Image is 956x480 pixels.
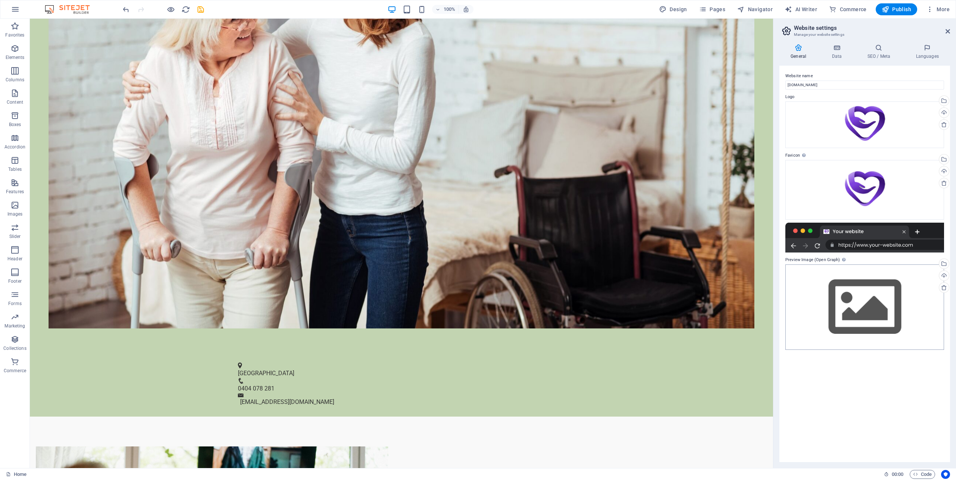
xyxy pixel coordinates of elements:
p: Footer [8,278,22,284]
span: Code [913,470,932,479]
label: Favicon [785,151,944,160]
span: Pages [699,6,725,13]
button: AI Writer [782,3,820,15]
label: Preview Image (Open Graph) [785,255,944,264]
p: Tables [8,166,22,172]
input: Name... [785,81,944,90]
p: Images [7,211,23,217]
p: Collections [3,345,26,351]
h4: SEO / Meta [856,44,904,60]
button: Navigator [734,3,776,15]
p: Features [6,189,24,195]
button: Commerce [826,3,870,15]
i: Undo: Change favicon (Ctrl+Z) [122,5,130,14]
label: Logo [785,92,944,101]
p: Forms [8,301,22,307]
span: : [897,471,898,477]
span: 0404 078 281 [208,366,245,373]
p: Boxes [9,122,21,128]
h2: Website settings [794,25,950,31]
span: More [926,6,950,13]
h6: 100% [443,5,455,14]
button: reload [181,5,190,14]
button: Design [656,3,690,15]
p: Marketing [4,323,25,329]
button: 100% [432,5,459,14]
a: Click to cancel selection. Double-click to open Pages [6,470,27,479]
p: Header [7,256,22,262]
p: Elements [6,54,25,60]
button: Usercentrics [941,470,950,479]
button: Code [910,470,935,479]
p: Slider [9,233,21,239]
button: undo [121,5,130,14]
p: Content [7,99,23,105]
span: Publish [882,6,911,13]
span: 00 00 [892,470,903,479]
h4: Languages [904,44,950,60]
h4: General [779,44,820,60]
h6: Session time [884,470,904,479]
p: Commerce [4,368,26,374]
span: Navigator [737,6,773,13]
p: Favorites [5,32,24,38]
i: Reload page [181,5,190,14]
h4: Data [820,44,856,60]
p: Columns [6,77,24,83]
span: Design [659,6,687,13]
div: FAVI-Narteq73LP17QAzKBukozg-C8ytBx74b62od98HZ9wkKA.png [785,160,944,220]
div: Design (Ctrl+Alt+Y) [656,3,690,15]
button: Publish [876,3,917,15]
button: More [923,3,953,15]
h3: Manage your website settings [794,31,935,38]
span: Commerce [829,6,867,13]
span: AI Writer [785,6,817,13]
p: Accordion [4,144,25,150]
label: Website name [785,72,944,81]
i: On resize automatically adjust zoom level to fit chosen device. [463,6,469,13]
button: save [196,5,205,14]
img: Editor Logo [43,5,99,14]
div: Select files from the file manager, stock photos, or upload file(s) [785,264,944,350]
button: Pages [696,3,728,15]
a: [EMAIL_ADDRESS][DOMAIN_NAME] [210,380,304,387]
i: Save (Ctrl+S) [196,5,205,14]
div: FAVI-Narteq73LP17QAzKBukozg.png [785,101,944,148]
button: Click here to leave preview mode and continue editing [166,5,175,14]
